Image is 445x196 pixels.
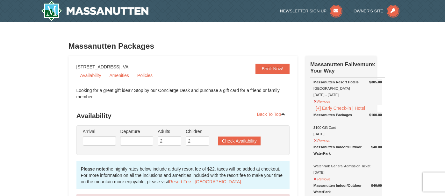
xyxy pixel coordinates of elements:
[313,136,331,144] button: Remove
[41,1,149,21] img: Massanutten Resort Logo
[313,105,367,112] button: [+] Early Check-in | Hotel
[313,144,382,176] div: WaterPark General Admission Ticket [DATE]
[81,166,107,171] strong: Please note:
[280,9,327,13] span: Newsletter Sign Up
[120,128,153,135] label: Departure
[255,64,290,74] a: Book Now!
[313,79,382,98] div: [GEOGRAPHIC_DATA] [DATE] - [DATE]
[76,161,290,189] div: the nightly rates below include a daily resort fee of $22, taxes will be added at checkout. For m...
[76,87,290,106] div: Looking for a great gift idea? Stop by our Concierge Desk and purchase a gift card for a friend o...
[218,136,261,145] button: Check Availability
[369,113,382,117] del: $100.00
[133,71,156,80] a: Policies
[186,128,209,135] label: Children
[310,61,376,74] strong: Massanutten Fallventure: Your Way
[158,128,181,135] label: Adults
[68,40,377,52] h3: Massanutten Packages
[354,9,399,13] a: Owner's Site
[313,112,382,118] div: Massanutten Packages
[354,9,384,13] span: Owner's Site
[313,174,331,182] button: Remove
[105,71,133,80] a: Amenities
[41,1,149,21] a: Massanutten Resort
[369,80,382,84] del: $305.00
[280,9,342,13] a: Newsletter Sign Up
[313,112,382,137] div: $100 Gift Card [DATE]
[313,182,382,195] div: Massanutten Indoor/Outdoor WaterPark
[371,145,382,149] del: $40.00
[76,109,290,122] h3: Availability
[76,71,105,80] a: Availability
[253,109,290,119] a: Back To Top
[313,97,331,105] button: Remove
[313,80,359,84] strong: Massanutten Resort Hotels
[169,179,241,184] a: Resort Fee | [GEOGRAPHIC_DATA]
[313,144,382,157] div: Massanutten Indoor/Outdoor WaterPark
[83,128,116,135] label: Arrival
[371,184,382,187] del: $40.00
